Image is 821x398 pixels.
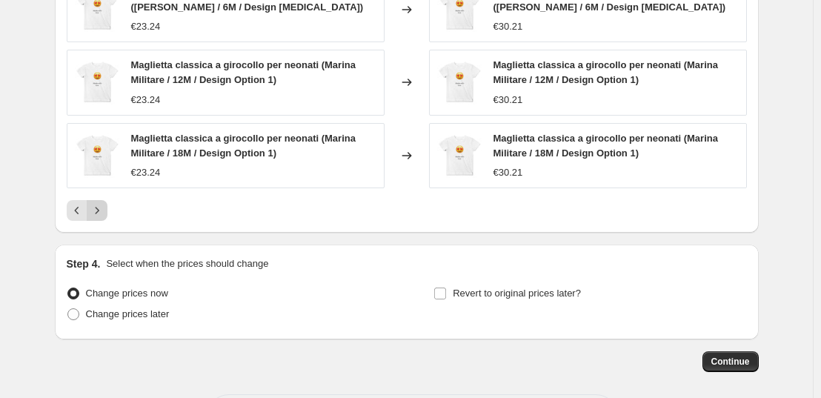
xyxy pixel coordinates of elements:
[75,60,119,105] img: 1c185529-f452-463b-9c94-97f91bf29aa8_80x.jpg
[131,93,161,107] div: €23.24
[702,351,759,372] button: Continue
[131,165,161,180] div: €23.24
[87,200,107,221] button: Next
[493,165,523,180] div: €30.21
[67,200,107,221] nav: Pagination
[67,200,87,221] button: Previous
[75,133,119,178] img: 1c185529-f452-463b-9c94-97f91bf29aa8_80x.jpg
[493,59,718,85] span: Maglietta classica a girocollo per neonati (Marina Militare / 12M / Design Option 1)
[493,133,718,159] span: Maglietta classica a girocollo per neonati (Marina Militare / 18M / Design Option 1)
[453,288,581,299] span: Revert to original prices later?
[86,308,170,319] span: Change prices later
[67,256,101,271] h2: Step 4.
[437,133,482,178] img: 1c185529-f452-463b-9c94-97f91bf29aa8_80x.jpg
[131,133,356,159] span: Maglietta classica a girocollo per neonati (Marina Militare / 18M / Design Option 1)
[493,19,523,34] div: €30.21
[131,59,356,85] span: Maglietta classica a girocollo per neonati (Marina Militare / 12M / Design Option 1)
[86,288,168,299] span: Change prices now
[711,356,750,368] span: Continue
[131,19,161,34] div: €23.24
[493,93,523,107] div: €30.21
[106,256,268,271] p: Select when the prices should change
[437,60,482,105] img: 1c185529-f452-463b-9c94-97f91bf29aa8_80x.jpg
